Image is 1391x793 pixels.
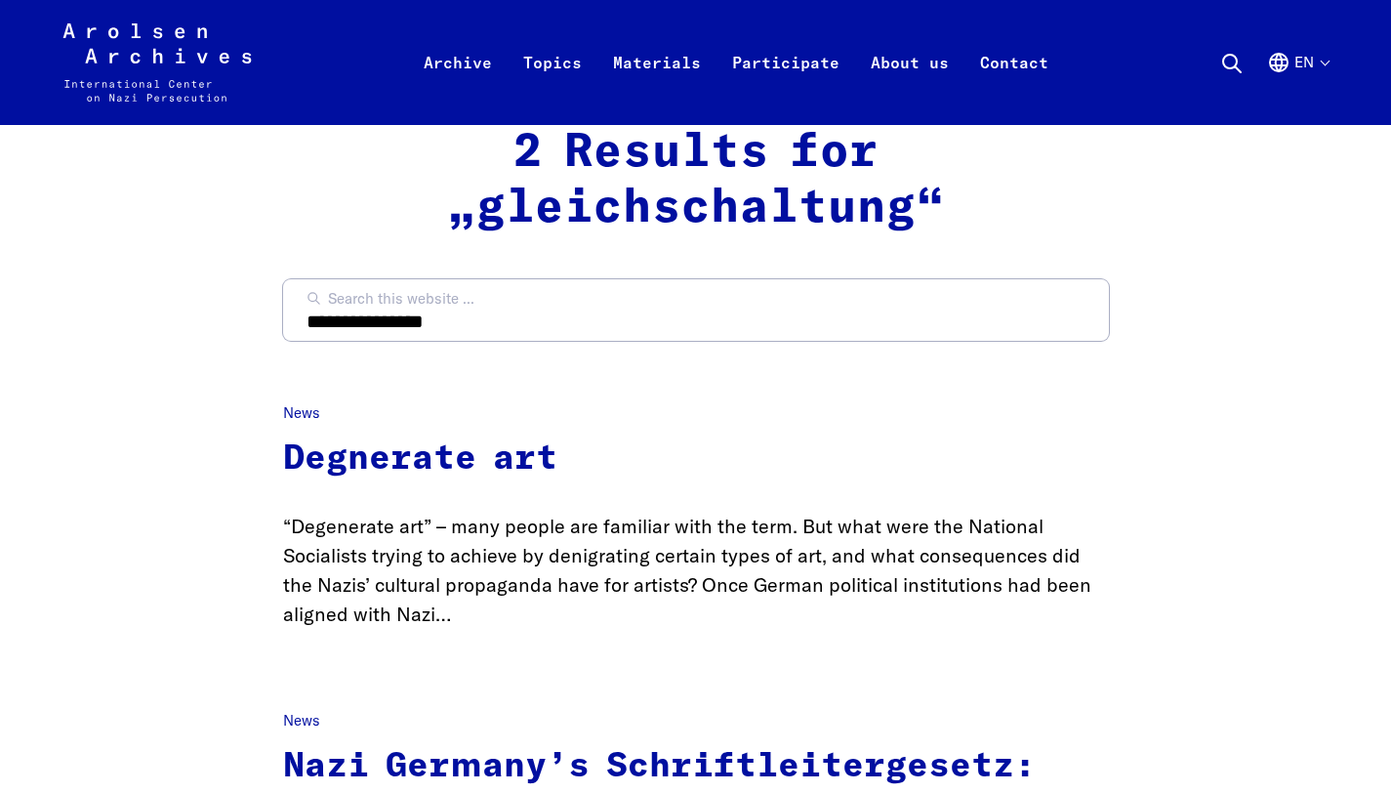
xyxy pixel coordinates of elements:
nav: Primary [408,23,1064,102]
p: “Degenerate art” – many people are familiar with the term. But what were the National Socialists ... [283,512,1109,628]
a: Topics [508,47,597,125]
p: News [283,402,1109,424]
h2: 2 Results for „gleichschaltung“ [283,125,1109,237]
a: Materials [597,47,716,125]
a: About us [855,47,964,125]
button: English, language selection [1267,51,1329,121]
a: Archive [408,47,508,125]
a: Degnerate art [283,441,557,477]
a: Contact [964,47,1064,125]
a: Participate [716,47,855,125]
p: News [283,710,1109,731]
